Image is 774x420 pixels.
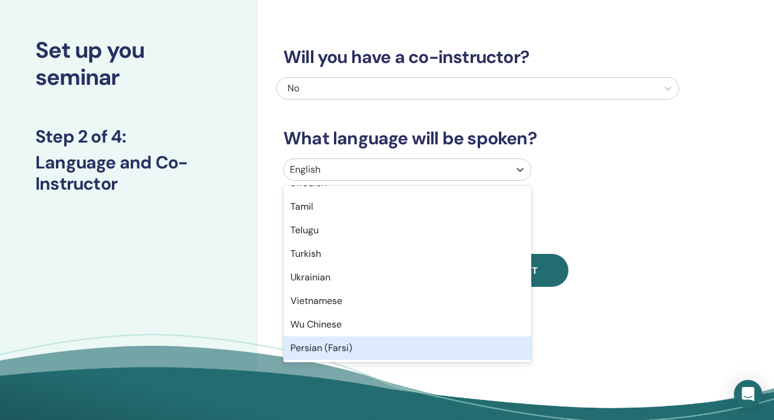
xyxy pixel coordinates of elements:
[283,289,531,313] div: Vietnamese
[35,37,223,91] h2: Set up you seminar
[734,380,762,408] div: Open Intercom Messenger
[287,82,299,94] span: No
[283,336,531,360] div: Persian (Farsi)
[35,126,223,147] h3: Step 2 of 4 :
[283,313,531,336] div: Wu Chinese
[35,152,223,194] h3: Language and Co-Instructor
[283,242,531,266] div: Turkish
[283,195,531,219] div: Tamil
[283,219,531,242] div: Telugu
[283,266,531,289] div: Ukrainian
[276,47,679,68] h3: Will you have a co-instructor?
[276,128,679,149] h3: What language will be spoken?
